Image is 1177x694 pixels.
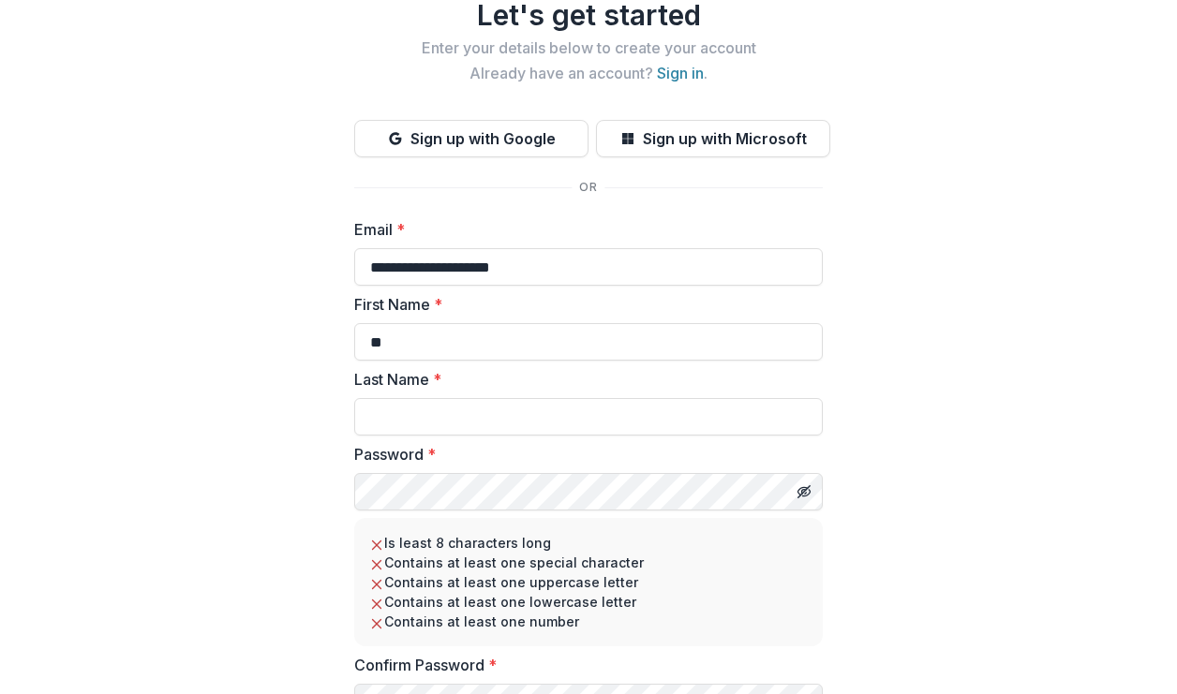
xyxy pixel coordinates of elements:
label: Password [354,443,812,465]
label: First Name [354,293,812,316]
li: Contains at least one special character [369,553,808,572]
h2: Already have an account? . [354,65,823,82]
button: Toggle password visibility [789,477,819,507]
label: Last Name [354,368,812,391]
button: Sign up with Google [354,120,588,157]
li: Is least 8 characters long [369,533,808,553]
label: Confirm Password [354,654,812,676]
a: Sign in [657,64,704,82]
label: Email [354,218,812,241]
button: Sign up with Microsoft [596,120,830,157]
li: Contains at least one lowercase letter [369,592,808,612]
h2: Enter your details below to create your account [354,39,823,57]
li: Contains at least one number [369,612,808,631]
li: Contains at least one uppercase letter [369,572,808,592]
